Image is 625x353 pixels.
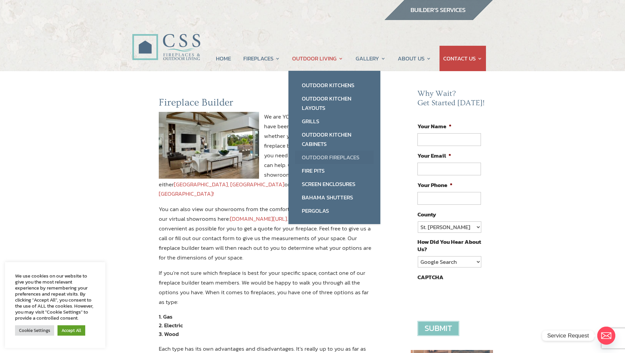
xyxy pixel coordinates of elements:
[417,211,436,218] label: County
[443,46,482,71] a: CONTACT US
[295,177,374,191] a: Screen Enclosures
[295,128,374,151] a: Outdoor Kitchen Cabinets
[159,321,373,330] li: Electric
[295,115,374,128] a: Grills
[417,238,481,253] label: How Did You Hear About Us?
[174,180,284,189] a: [GEOGRAPHIC_DATA], [GEOGRAPHIC_DATA]
[417,89,486,111] h2: Why Wait? Get Started [DATE]!
[417,123,452,130] label: Your Name
[417,321,459,336] input: Submit
[159,112,373,204] p: We are YOUR local fireplace builder and have been in business since [DATE]. So whether you need a...
[295,164,374,177] a: Fire Pits
[159,112,259,179] img: fireplace builder jacksonville fl and ormond beach fl
[417,274,444,281] label: CAPTCHA
[398,46,431,71] a: ABOUT US
[159,204,373,268] p: You can also view our showrooms from the comfort of your own home by visiting our virtual showroo...
[159,268,373,313] p: If you’re not sure which fireplace is best for your specific space, contact one of our fireplace ...
[417,181,453,189] label: Your Phone
[384,14,493,22] a: builder services construction supply
[57,325,85,336] a: Accept All
[159,97,373,112] h2: Fireplace Builder
[295,92,374,115] a: Outdoor Kitchen Layouts
[356,46,386,71] a: GALLERY
[417,152,451,159] label: Your Email
[292,46,343,71] a: OUTDOOR LIVING
[295,151,374,164] a: Outdoor Fireplaces
[295,191,374,204] a: Bahama Shutters
[216,46,231,71] a: HOME
[15,273,95,321] div: We use cookies on our website to give you the most relevant experience by remembering your prefer...
[295,204,374,217] a: Pergolas
[15,325,54,336] a: Cookie Settings
[417,284,519,310] iframe: reCAPTCHA
[597,327,615,345] a: Email
[243,46,280,71] a: FIREPLACES
[295,78,374,92] a: Outdoor Kitchens
[159,312,373,321] li: Gas
[132,15,200,64] img: CSS Fireplaces & Outdoor Living (Formerly Construction Solutions & Supply)- Jacksonville Ormond B...
[159,330,373,338] li: Wood
[230,214,287,223] a: [DOMAIN_NAME][URL]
